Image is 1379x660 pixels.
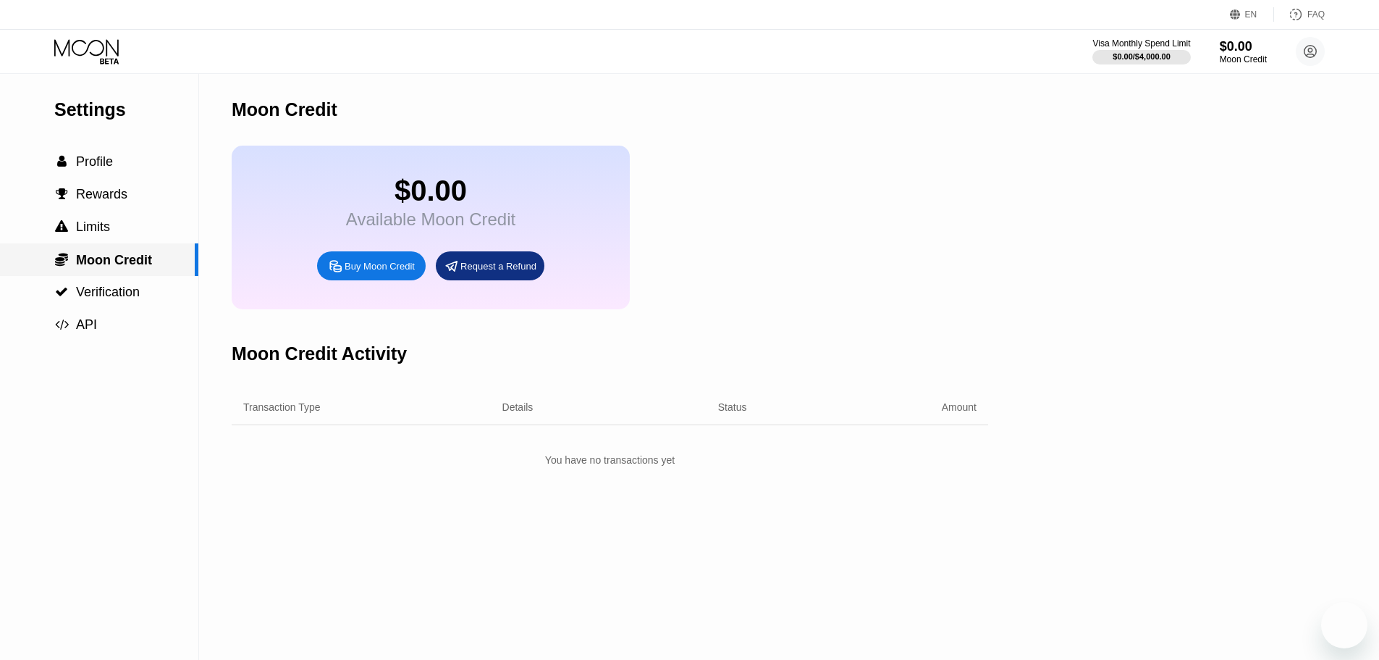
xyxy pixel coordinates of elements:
div:  [54,155,69,168]
div: EN [1230,7,1274,22]
div: EN [1245,9,1257,20]
div: Buy Moon Credit [345,260,415,272]
span:  [56,188,68,201]
div: Buy Moon Credit [317,251,426,280]
span:  [55,318,69,331]
div: $0.00 [1220,39,1267,54]
span: Moon Credit [76,253,152,267]
span:  [55,220,68,233]
div:  [54,318,69,331]
div: $0.00 [346,175,515,207]
div: Request a Refund [436,251,544,280]
span: Limits [76,220,110,234]
span:  [57,155,67,168]
div:  [54,285,69,298]
span:  [55,252,68,267]
span:  [55,285,68,298]
div: Amount [942,401,977,413]
div: Settings [54,99,198,120]
div:  [54,252,69,267]
div:  [54,220,69,233]
div: Moon Credit Activity [232,343,407,364]
span: Rewards [76,187,127,201]
div: Visa Monthly Spend Limit$0.00/$4,000.00 [1092,38,1190,64]
div: $0.00 / $4,000.00 [1113,52,1171,61]
div: Transaction Type [243,401,321,413]
div: Visa Monthly Spend Limit [1092,38,1190,49]
span: Verification [76,285,140,299]
div:  [54,188,69,201]
div: Request a Refund [460,260,536,272]
iframe: Button to launch messaging window [1321,602,1367,648]
div: Moon Credit [1220,54,1267,64]
div: Moon Credit [232,99,337,120]
div: $0.00Moon Credit [1220,39,1267,64]
div: Status [718,401,747,413]
div: Available Moon Credit [346,209,515,230]
div: FAQ [1274,7,1325,22]
div: You have no transactions yet [232,447,988,473]
div: FAQ [1307,9,1325,20]
span: Profile [76,154,113,169]
span: API [76,317,97,332]
div: Details [502,401,534,413]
